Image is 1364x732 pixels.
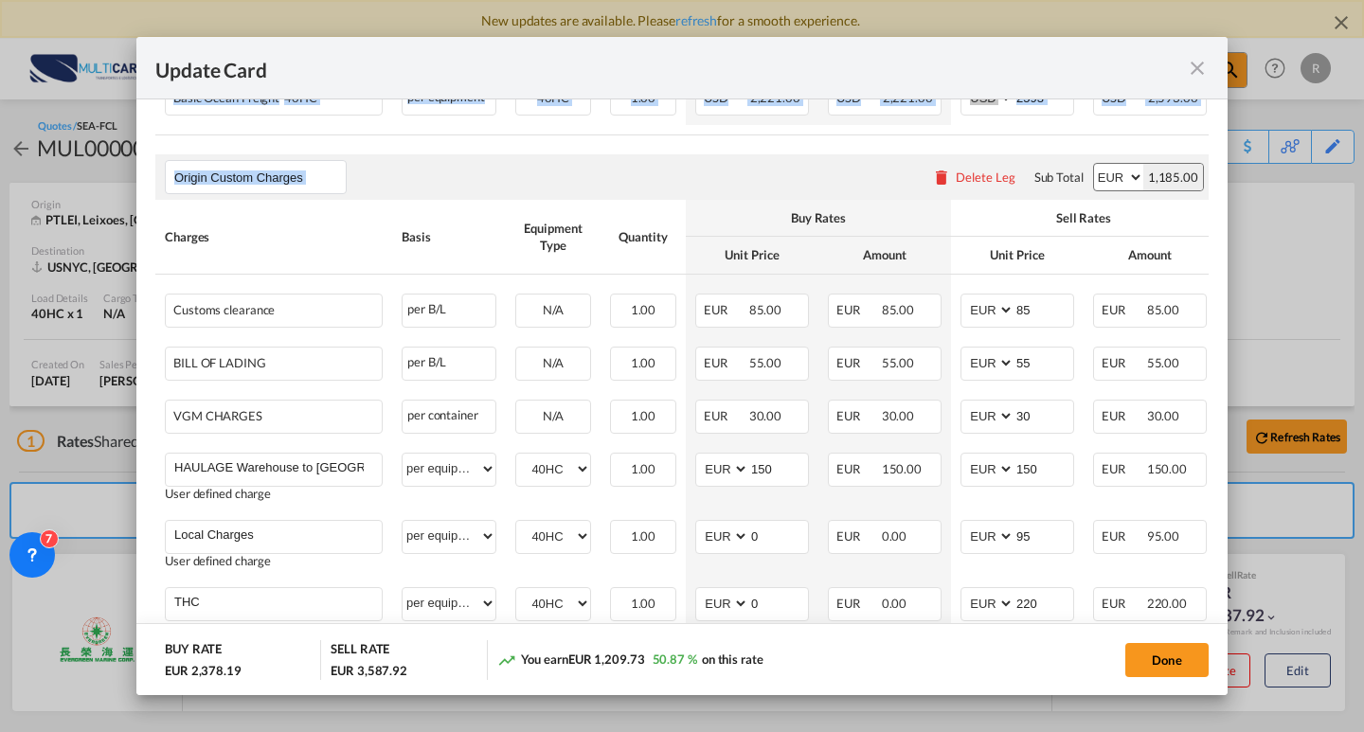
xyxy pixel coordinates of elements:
div: Quantity [610,228,676,245]
div: Sub Total [1034,169,1084,186]
span: 30.00 [882,408,915,423]
div: Charges [165,228,383,245]
div: Delete Leg [956,170,1015,185]
span: EUR [836,461,879,476]
th: Unit Price [951,237,1084,274]
md-dialog: Update Card Port ... [136,37,1228,696]
span: 2,221.00 [750,90,800,105]
input: 95 [1014,521,1073,549]
span: 55.00 [1147,355,1180,370]
span: EUR [836,355,879,370]
div: Sell Rates [960,209,1207,226]
input: 0 [749,588,808,616]
div: Equipment Type [515,220,591,254]
span: 1.00 [631,355,656,370]
div: EUR 3,587.92 [331,662,407,679]
span: 0.00 [882,528,907,544]
span: EUR [1102,355,1144,370]
th: Unit Price [686,237,818,274]
span: EUR 1,209.73 [568,652,645,667]
md-icon: icon-delete [932,168,951,187]
div: per container [402,400,496,434]
div: SELL RATE [331,640,389,662]
span: EUR [1102,408,1144,423]
span: EUR [836,596,879,611]
div: BUY RATE [165,640,222,662]
span: EUR [1102,596,1144,611]
input: 150 [1014,454,1073,482]
span: 2,593.00 [1148,90,1198,105]
span: 85.00 [882,302,915,317]
input: Charge Name [174,521,382,549]
span: N/A [543,408,565,423]
span: 85.00 [1147,302,1180,317]
span: 30.00 [1147,408,1180,423]
span: 150.00 [1147,461,1187,476]
span: EUR [1102,528,1144,544]
span: EUR [836,408,879,423]
md-input-container: Local Charges [166,521,382,549]
input: 30 [1014,401,1073,429]
div: BILL OF LADING [173,348,324,370]
input: 85 [1014,295,1073,323]
div: Basis [402,228,496,245]
th: Amount [818,237,951,274]
input: Leg Name [174,163,346,191]
span: EUR [836,528,879,544]
span: USD [836,90,880,105]
span: 95.00 [1147,528,1180,544]
input: 220 [1014,588,1073,616]
span: 1.00 [631,302,656,317]
span: 220.00 [1147,596,1187,611]
md-icon: icon-close fg-AAA8AD m-0 pointer [1186,57,1209,80]
div: VGM CHARGES [173,401,324,423]
div: per equipment [402,81,496,116]
span: EUR [704,355,746,370]
div: per B/L [402,347,496,381]
div: You earn on this rate [497,651,763,670]
span: USD [704,90,747,105]
input: 150 [749,454,808,482]
span: EUR [836,302,879,317]
md-icon: icon-trending-up [497,651,516,670]
span: 1.00 [631,528,656,544]
span: 2,221.00 [883,90,933,105]
span: 85.00 [749,302,782,317]
span: 30.00 [749,408,782,423]
div: Buy Rates [695,209,942,226]
span: 55.00 [882,355,915,370]
input: 0 [749,521,808,549]
button: Delete Leg [932,170,1015,185]
select: per equipment [403,588,495,618]
span: 150.00 [882,461,922,476]
div: per B/L [402,294,496,328]
span: N/A [543,302,565,317]
div: Update Card [155,56,1186,80]
span: EUR [1102,461,1144,476]
span: EUR [704,408,746,423]
div: EUR 2,378.19 [165,662,246,679]
input: 55 [1014,348,1073,376]
div: 1,185.00 [1143,164,1203,190]
span: 40HC [537,90,570,105]
span: 0.00 [882,596,907,611]
span: N/A [543,355,565,370]
div: User defined charge [165,554,383,568]
md-input-container: HAULAGE Warehouse to Port [166,454,382,482]
div: Customs clearance [173,295,324,317]
select: per equipment [403,521,495,551]
span: 1.00 [631,596,656,611]
span: 1.00 [631,90,656,105]
div: User defined charge [165,487,383,501]
span: USD [1102,90,1145,105]
span: 1.00 [631,461,656,476]
input: Charge Name [174,588,382,616]
span: EUR [1102,302,1144,317]
md-input-container: THC [166,588,382,616]
span: EUR [704,302,746,317]
th: Amount [1084,237,1216,274]
button: Done [1125,643,1209,677]
span: 1.00 [631,408,656,423]
input: Charge Name [174,454,382,482]
span: 50.87 % [653,652,697,667]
